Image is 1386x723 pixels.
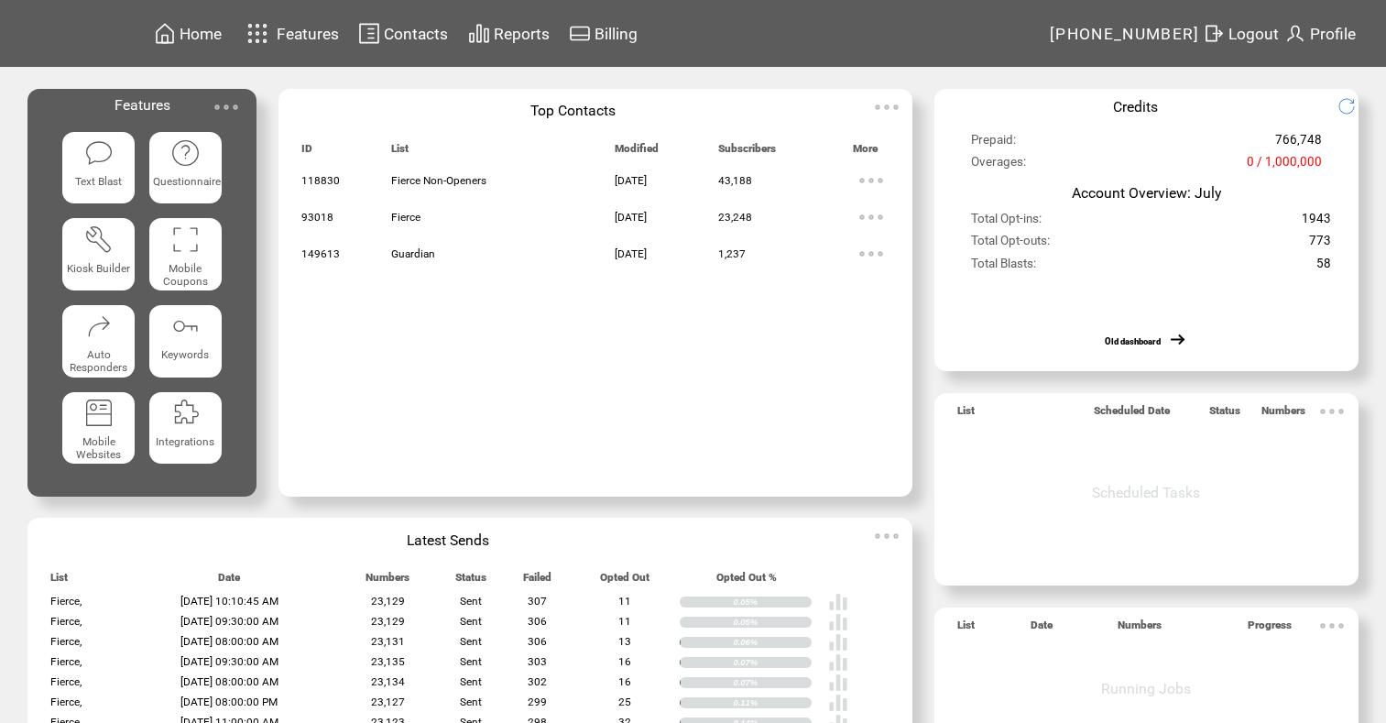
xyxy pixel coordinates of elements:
[733,617,811,628] div: 0.05%
[566,19,640,48] a: Billing
[301,247,340,260] span: 149613
[50,675,82,688] span: Fierce,
[1316,257,1331,279] span: 58
[1337,97,1370,115] img: refresh.png
[1247,155,1322,177] span: 0 / 1,000,000
[170,312,200,341] img: keywords.svg
[615,142,659,163] span: Modified
[1113,98,1158,115] span: Credits
[67,262,130,275] span: Kiosk Builder
[163,262,208,288] span: Mobile Coupons
[1031,619,1053,640] span: Date
[151,19,224,48] a: Home
[301,142,312,163] span: ID
[957,619,975,640] span: List
[301,174,340,187] span: 118830
[1314,393,1350,430] img: ellypsis.svg
[528,615,547,628] span: 306
[149,305,222,378] a: Keywords
[618,696,631,708] span: 25
[615,211,647,224] span: [DATE]
[384,25,448,43] span: Contacts
[180,655,278,668] span: [DATE] 09:30:00 AM
[115,96,170,114] span: Features
[1261,404,1305,425] span: Numbers
[1072,184,1221,202] span: Account Overview: July
[1302,212,1331,234] span: 1943
[460,655,482,668] span: Sent
[733,697,811,708] div: 0.11%
[366,571,409,592] span: Numbers
[50,595,82,608] span: Fierce,
[1275,133,1322,155] span: 766,748
[868,89,905,126] img: ellypsis.svg
[1105,336,1161,346] a: Old dashboard
[1310,25,1356,43] span: Profile
[618,635,631,648] span: 13
[75,175,122,188] span: Text Blast
[528,655,547,668] span: 303
[1284,22,1306,45] img: profile.svg
[371,615,405,628] span: 23,129
[716,571,777,592] span: Opted Out %
[528,635,547,648] span: 306
[371,675,405,688] span: 23,134
[853,162,889,199] img: ellypsis.svg
[50,615,82,628] span: Fierce,
[84,225,114,254] img: tool%201.svg
[239,16,343,51] a: Features
[595,25,638,43] span: Billing
[1050,25,1200,43] span: [PHONE_NUMBER]
[528,675,547,688] span: 302
[853,199,889,236] img: ellypsis.svg
[718,211,752,224] span: 23,248
[50,571,68,592] span: List
[828,652,848,673] img: poll%20-%20white.svg
[70,348,127,374] span: Auto Responders
[371,655,405,668] span: 23,135
[277,25,339,43] span: Features
[468,22,490,45] img: chart.svg
[455,571,486,592] span: Status
[149,392,222,465] a: Integrations
[170,398,200,427] img: integrations.svg
[733,677,811,688] div: 0.07%
[600,571,649,592] span: Opted Out
[50,696,82,708] span: Fierce,
[149,218,222,290] a: Mobile Coupons
[62,305,135,378] a: Auto Responders
[1203,22,1225,45] img: exit.svg
[853,142,878,163] span: More
[84,398,114,427] img: mobile-websites.svg
[1209,404,1240,425] span: Status
[618,655,631,668] span: 16
[853,236,889,272] img: ellypsis.svg
[718,174,752,187] span: 43,188
[180,595,278,608] span: [DATE] 10:10:45 AM
[407,531,489,549] span: Latest Sends
[62,392,135,465] a: Mobile Websites
[391,174,486,187] span: Fierce Non-Openers
[530,102,616,119] span: Top Contacts
[1282,19,1359,48] a: Profile
[828,693,848,713] img: poll%20-%20white.svg
[180,675,278,688] span: [DATE] 08:00:00 AM
[1228,25,1279,43] span: Logout
[371,696,405,708] span: 23,127
[971,133,1016,155] span: Prepaid:
[733,657,811,668] div: 0.07%
[208,89,245,126] img: ellypsis.svg
[465,19,552,48] a: Reports
[153,175,221,188] span: Questionnaire
[828,592,848,612] img: poll%20-%20white.svg
[460,696,482,708] span: Sent
[494,25,550,43] span: Reports
[528,595,547,608] span: 307
[460,675,482,688] span: Sent
[460,595,482,608] span: Sent
[391,142,409,163] span: List
[957,404,975,425] span: List
[615,174,647,187] span: [DATE]
[733,597,811,608] div: 0.05%
[391,211,420,224] span: Fierce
